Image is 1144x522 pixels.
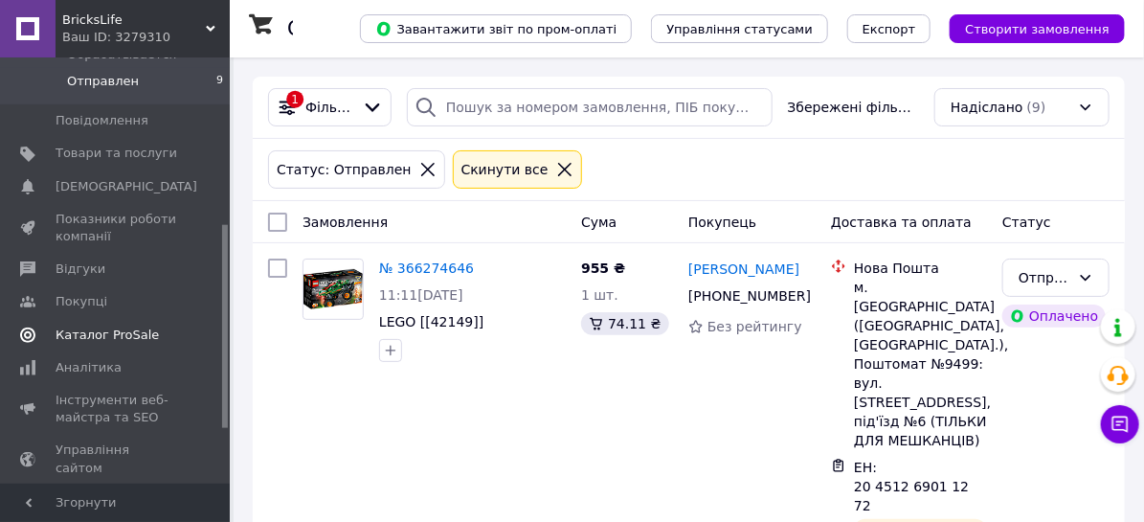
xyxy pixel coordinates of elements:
img: Фото товару [303,269,363,309]
button: Чат з покупцем [1101,405,1139,443]
span: Повідомлення [56,112,148,129]
span: Управління статусами [666,22,813,36]
span: Створити замовлення [965,22,1110,36]
div: Статус: Отправлен [273,159,415,180]
a: [PERSON_NAME] [688,260,799,279]
span: Експорт [863,22,916,36]
span: Каталог ProSale [56,327,159,344]
span: 1 шт. [581,287,618,303]
span: Отправлен [67,73,139,90]
span: Товари та послуги [56,145,177,162]
span: Замовлення [303,215,388,230]
span: (9) [1027,100,1046,115]
a: LEGO [[42149]] [379,314,483,329]
span: Збережені фільтри: [788,98,919,117]
span: Без рейтингу [707,319,802,334]
span: Фільтри [305,98,354,117]
span: Доставка та оплата [831,215,972,230]
span: Відгуки [56,261,105,278]
div: [PHONE_NUMBER] [684,283,802,309]
span: [DEMOGRAPHIC_DATA] [56,178,197,195]
span: Показники роботи компанії [56,211,177,245]
span: Покупці [56,293,107,310]
a: № 366274646 [379,261,474,276]
div: Отправлен [1019,267,1070,288]
span: 11:11[DATE] [379,287,463,303]
span: Cума [581,215,617,230]
span: 955 ₴ [581,261,625,276]
span: Надіслано [951,98,1023,117]
button: Створити замовлення [950,14,1125,43]
span: Покупець [688,215,756,230]
h1: Список замовлень [287,17,482,40]
span: ЕН: 20 4512 6901 1272 [854,460,969,513]
div: Нова Пошта [854,259,987,278]
a: Створити замовлення [931,20,1125,35]
input: Пошук за номером замовлення, ПІБ покупця, номером телефону, Email, номером накладної [407,88,773,126]
button: Завантажити звіт по пром-оплаті [360,14,632,43]
span: Статус [1002,215,1051,230]
button: Експорт [847,14,931,43]
button: Управління статусами [651,14,828,43]
a: Фото товару [303,259,364,320]
span: Інструменти веб-майстра та SEO [56,392,177,426]
div: Оплачено [1002,305,1106,328]
div: Ваш ID: 3279310 [62,29,230,46]
span: Завантажити звіт по пром-оплаті [375,20,617,37]
div: 74.11 ₴ [581,312,668,335]
span: Управління сайтом [56,442,177,476]
span: Аналітика [56,359,122,376]
div: Cкинути все [458,159,552,180]
div: м. [GEOGRAPHIC_DATA] ([GEOGRAPHIC_DATA], [GEOGRAPHIC_DATA].), Поштомат №9499: вул. [STREET_ADDRES... [854,278,987,450]
span: 9 [216,73,223,90]
span: BricksLife [62,11,206,29]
